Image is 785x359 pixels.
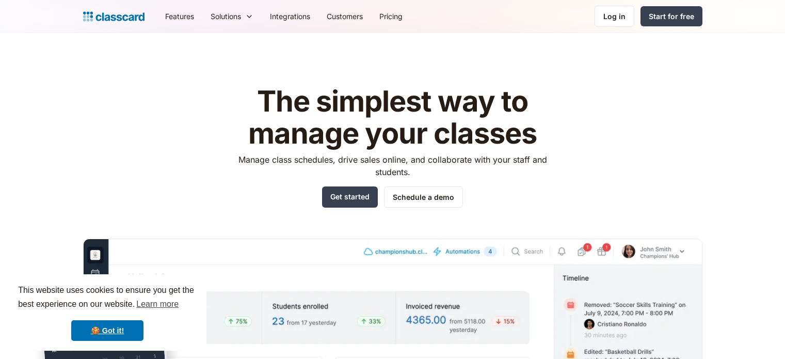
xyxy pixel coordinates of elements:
[384,186,463,208] a: Schedule a demo
[229,153,556,178] p: Manage class schedules, drive sales online, and collaborate with your staff and students.
[595,6,634,27] a: Log in
[229,86,556,149] h1: The simplest way to manage your classes
[8,274,206,351] div: cookieconsent
[202,5,262,28] div: Solutions
[18,284,197,312] span: This website uses cookies to ensure you get the best experience on our website.
[640,6,702,26] a: Start for free
[157,5,202,28] a: Features
[318,5,371,28] a: Customers
[211,11,241,22] div: Solutions
[322,186,378,208] a: Get started
[603,11,626,22] div: Log in
[71,320,143,341] a: dismiss cookie message
[135,296,180,312] a: learn more about cookies
[262,5,318,28] a: Integrations
[83,9,145,24] a: home
[371,5,411,28] a: Pricing
[649,11,694,22] div: Start for free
